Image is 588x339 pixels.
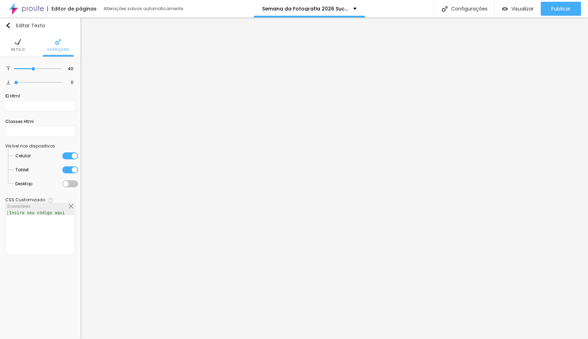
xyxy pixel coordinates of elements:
[5,23,11,28] img: Icone
[262,6,348,11] p: Semana da Fotografia 2026 Sucesso
[6,66,10,71] img: Icone
[502,6,508,12] img: view-1.svg
[541,2,581,16] button: Publicar
[5,93,75,99] div: ID Html
[11,48,25,51] span: Estilo
[5,144,75,148] div: Visível nos dispositivos
[495,2,541,16] button: Visualizar
[6,80,10,85] img: Icone
[15,163,29,177] span: Tablet
[5,198,45,202] div: CSS Customizado
[442,6,448,12] img: Icone
[6,203,75,210] div: 0 caracteres
[47,6,97,11] div: Editor de páginas
[104,7,184,11] div: Alterações salvas automaticamente
[15,39,21,45] img: Icone
[80,17,588,339] iframe: Editor
[15,149,31,163] span: Celular
[511,6,534,12] span: Visualizar
[47,48,69,51] span: Avançado
[5,118,75,125] div: Classes Html
[5,23,45,28] div: Editar Texto
[69,204,73,208] img: Icone
[48,198,53,203] img: Icone
[551,6,570,12] span: Publicar
[6,210,68,215] div: Insira seu código aqui
[55,39,61,45] img: Icone
[15,177,32,191] span: Desktop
